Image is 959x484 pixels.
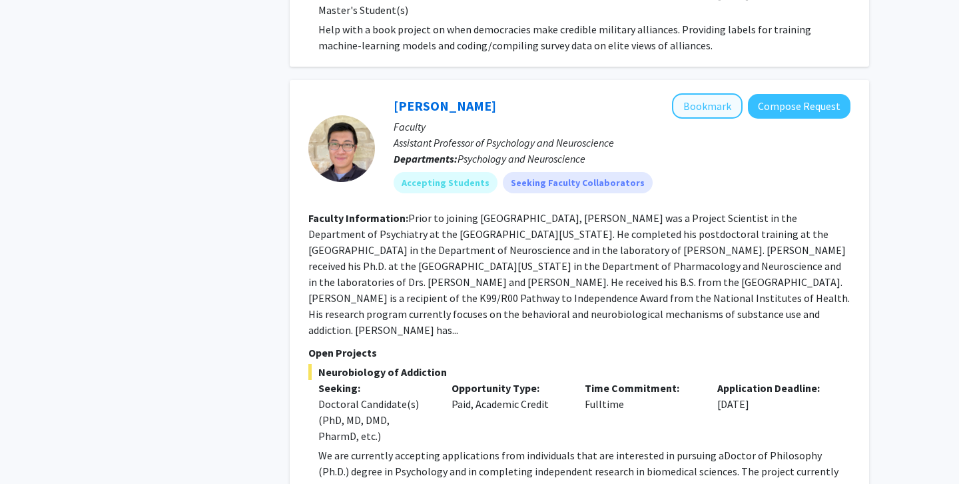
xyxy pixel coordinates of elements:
div: Paid, Academic Credit [442,380,575,444]
div: [DATE] [707,380,840,444]
p: Application Deadline: [717,380,830,396]
mat-chip: Accepting Students [394,172,497,193]
a: [PERSON_NAME] [394,97,496,114]
iframe: Chat [10,424,57,474]
mat-chip: Seeking Faculty Collaborators [503,172,653,193]
p: Faculty [394,119,850,135]
button: Compose Request to Jacques Nguyen [748,94,850,119]
span: Psychology and Neuroscience [458,152,585,165]
span: Neurobiology of Addiction [308,364,850,380]
div: Doctoral Candidate(s) (PhD, MD, DMD, PharmD, etc.) [318,396,432,444]
p: Opportunity Type: [452,380,565,396]
p: Open Projects [308,345,850,361]
p: Help with a book project on when democracies make credible military alliances. Providing labels f... [318,21,850,53]
b: Faculty Information: [308,211,408,225]
p: Time Commitment: [585,380,698,396]
button: Add Jacques Nguyen to Bookmarks [672,93,743,119]
div: Fulltime [575,380,708,444]
p: Seeking: [318,380,432,396]
p: Assistant Professor of Psychology and Neuroscience [394,135,850,151]
fg-read-more: Prior to joining [GEOGRAPHIC_DATA], [PERSON_NAME] was a Project Scientist in the Department of Ps... [308,211,850,337]
b: Departments: [394,152,458,165]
